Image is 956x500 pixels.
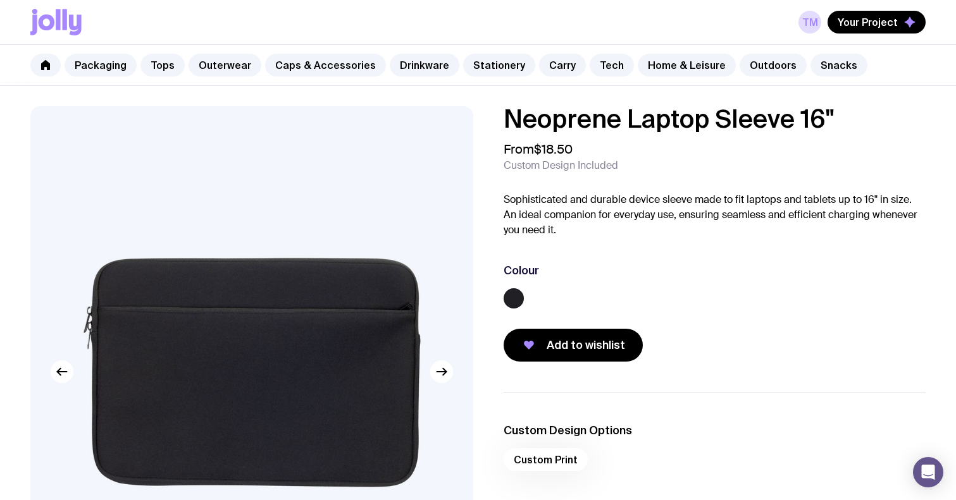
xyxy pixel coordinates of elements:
[504,142,573,157] span: From
[504,192,926,238] p: Sophisticated and durable device sleeve made to fit laptops and tablets up to 16" in size. An ide...
[504,263,539,278] h3: Colour
[189,54,261,76] a: Outerwear
[828,11,926,34] button: Your Project
[838,16,898,28] span: Your Project
[504,423,926,438] h3: Custom Design Options
[140,54,185,76] a: Tops
[740,54,807,76] a: Outdoors
[463,54,535,76] a: Stationery
[504,329,643,362] button: Add to wishlist
[265,54,386,76] a: Caps & Accessories
[504,159,618,172] span: Custom Design Included
[65,54,137,76] a: Packaging
[798,11,821,34] a: TM
[534,141,573,157] span: $18.50
[504,106,926,131] h1: Neoprene Laptop Sleeve 16"
[390,54,459,76] a: Drinkware
[539,54,586,76] a: Carry
[547,338,625,353] span: Add to wishlist
[590,54,634,76] a: Tech
[638,54,736,76] a: Home & Leisure
[810,54,867,76] a: Snacks
[913,457,943,487] div: Open Intercom Messenger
